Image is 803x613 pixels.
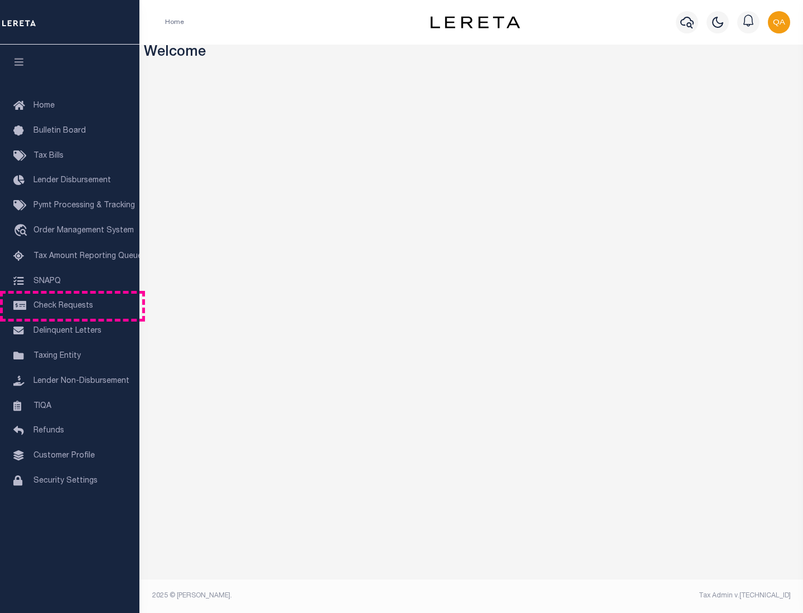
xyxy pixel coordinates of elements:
[33,277,61,285] span: SNAPQ
[144,591,472,601] div: 2025 © [PERSON_NAME].
[480,591,791,601] div: Tax Admin v.[TECHNICAL_ID]
[768,11,790,33] img: svg+xml;base64,PHN2ZyB4bWxucz0iaHR0cDovL3d3dy53My5vcmcvMjAwMC9zdmciIHBvaW50ZXItZXZlbnRzPSJub25lIi...
[33,427,64,435] span: Refunds
[33,252,142,260] span: Tax Amount Reporting Queue
[33,227,134,235] span: Order Management System
[165,17,184,27] li: Home
[13,224,31,239] i: travel_explore
[33,402,51,410] span: TIQA
[33,477,98,485] span: Security Settings
[33,352,81,360] span: Taxing Entity
[33,202,135,210] span: Pymt Processing & Tracking
[33,177,111,184] span: Lender Disbursement
[33,452,95,460] span: Customer Profile
[33,127,86,135] span: Bulletin Board
[430,16,520,28] img: logo-dark.svg
[33,102,55,110] span: Home
[33,327,101,335] span: Delinquent Letters
[33,302,93,310] span: Check Requests
[33,152,64,160] span: Tax Bills
[144,45,799,62] h3: Welcome
[33,377,129,385] span: Lender Non-Disbursement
